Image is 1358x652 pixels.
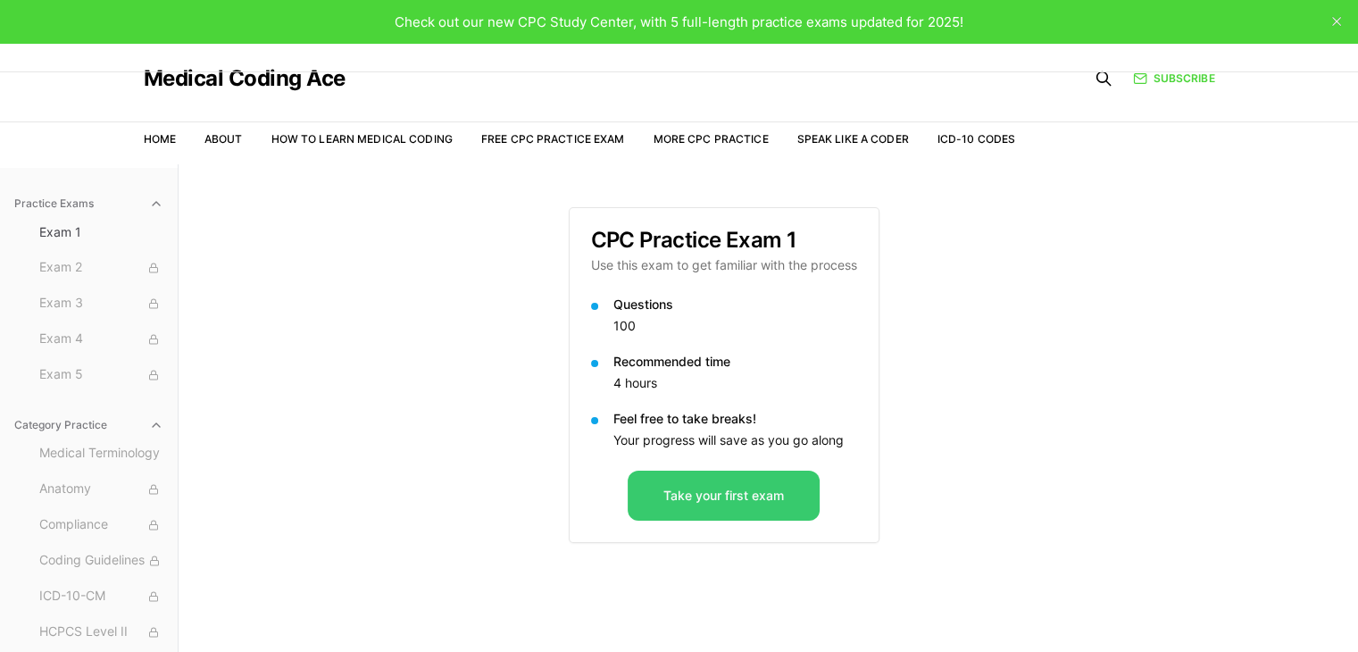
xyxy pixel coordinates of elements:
[39,623,163,642] span: HCPCS Level II
[144,68,346,89] a: Medical Coding Ace
[653,132,768,146] a: More CPC Practice
[628,471,820,521] button: Take your first exam
[32,218,171,247] button: Exam 1
[144,132,176,146] a: Home
[271,132,453,146] a: How to Learn Medical Coding
[204,132,243,146] a: About
[32,439,171,468] button: Medical Terminology
[32,618,171,647] button: HCPCS Level II
[613,317,857,335] p: 100
[39,587,163,606] span: ICD-10-CM
[395,13,963,30] span: Check out our new CPC Study Center, with 5 full-length practice exams updated for 2025!
[591,230,857,251] h3: CPC Practice Exam 1
[39,444,163,464] span: Medical Terminology
[937,132,1015,146] a: ICD-10 Codes
[39,294,163,313] span: Exam 3
[39,480,163,499] span: Anatomy
[32,254,171,282] button: Exam 2
[613,374,857,392] p: 4 hours
[591,256,857,274] p: Use this exam to get familiar with the process
[613,353,857,371] p: Recommended time
[39,330,163,349] span: Exam 4
[32,547,171,575] button: Coding Guidelines
[32,361,171,389] button: Exam 5
[39,258,163,278] span: Exam 2
[39,223,163,241] span: Exam 1
[39,515,163,535] span: Compliance
[7,189,171,218] button: Practice Exams
[39,365,163,385] span: Exam 5
[481,132,625,146] a: Free CPC Practice Exam
[32,475,171,504] button: Anatomy
[1133,71,1214,87] a: Subscribe
[32,289,171,318] button: Exam 3
[32,325,171,354] button: Exam 4
[32,582,171,611] button: ICD-10-CM
[32,511,171,539] button: Compliance
[797,132,909,146] a: Speak Like a Coder
[613,296,857,313] p: Questions
[39,551,163,571] span: Coding Guidelines
[613,431,857,449] p: Your progress will save as you go along
[7,411,171,439] button: Category Practice
[1322,7,1351,36] button: close
[613,410,857,428] p: Feel free to take breaks!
